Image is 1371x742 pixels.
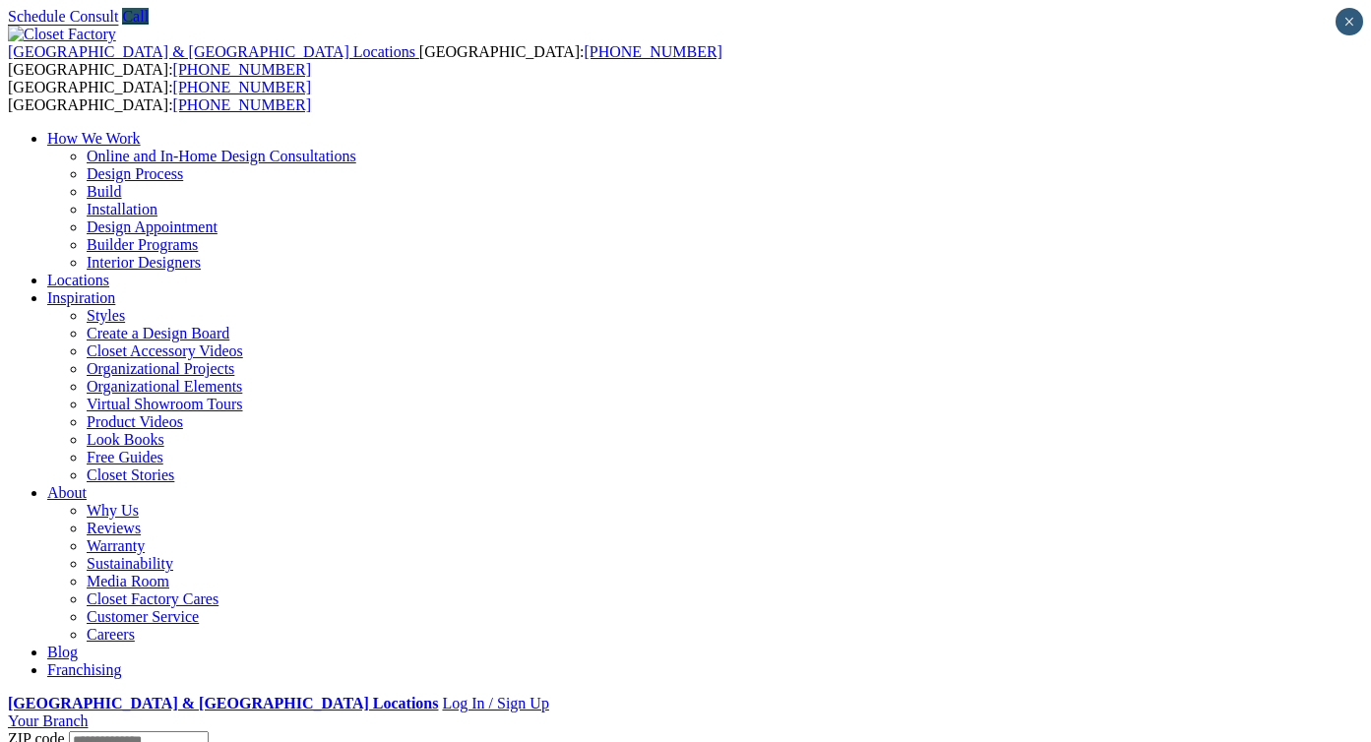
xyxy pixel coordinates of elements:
[87,183,122,200] a: Build
[87,325,229,341] a: Create a Design Board
[87,608,199,625] a: Customer Service
[173,61,311,78] a: [PHONE_NUMBER]
[87,590,218,607] a: Closet Factory Cares
[8,695,438,711] a: [GEOGRAPHIC_DATA] & [GEOGRAPHIC_DATA] Locations
[87,254,201,271] a: Interior Designers
[173,79,311,95] a: [PHONE_NUMBER]
[8,712,88,729] a: Your Branch
[87,520,141,536] a: Reviews
[8,26,116,43] img: Closet Factory
[87,413,183,430] a: Product Videos
[122,8,149,25] a: Call
[47,130,141,147] a: How We Work
[87,360,234,377] a: Organizational Projects
[87,555,173,572] a: Sustainability
[87,626,135,643] a: Careers
[8,79,311,113] span: [GEOGRAPHIC_DATA]: [GEOGRAPHIC_DATA]:
[87,502,139,519] a: Why Us
[87,165,183,182] a: Design Process
[87,537,145,554] a: Warranty
[47,644,78,660] a: Blog
[87,449,163,465] a: Free Guides
[87,466,174,483] a: Closet Stories
[87,396,243,412] a: Virtual Showroom Tours
[8,43,415,60] span: [GEOGRAPHIC_DATA] & [GEOGRAPHIC_DATA] Locations
[87,573,169,589] a: Media Room
[1336,8,1363,35] button: Close
[47,661,122,678] a: Franchising
[87,201,157,217] a: Installation
[87,342,243,359] a: Closet Accessory Videos
[87,378,242,395] a: Organizational Elements
[8,43,722,78] span: [GEOGRAPHIC_DATA]: [GEOGRAPHIC_DATA]:
[87,218,218,235] a: Design Appointment
[584,43,721,60] a: [PHONE_NUMBER]
[8,43,419,60] a: [GEOGRAPHIC_DATA] & [GEOGRAPHIC_DATA] Locations
[8,8,118,25] a: Schedule Consult
[87,307,125,324] a: Styles
[87,236,198,253] a: Builder Programs
[442,695,548,711] a: Log In / Sign Up
[173,96,311,113] a: [PHONE_NUMBER]
[87,148,356,164] a: Online and In-Home Design Consultations
[87,431,164,448] a: Look Books
[47,484,87,501] a: About
[47,289,115,306] a: Inspiration
[47,272,109,288] a: Locations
